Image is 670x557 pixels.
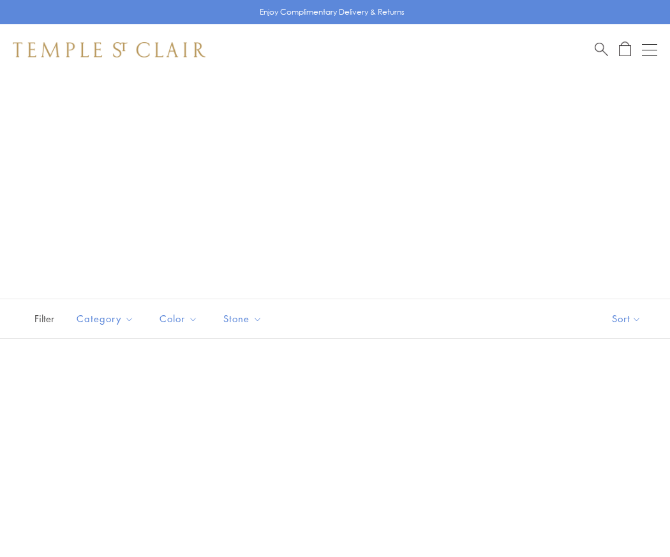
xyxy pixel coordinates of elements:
button: Category [67,304,144,333]
a: Search [595,41,608,57]
span: Stone [217,311,272,327]
button: Color [150,304,207,333]
button: Open navigation [642,42,657,57]
button: Stone [214,304,272,333]
span: Color [153,311,207,327]
a: Open Shopping Bag [619,41,631,57]
img: Temple St. Clair [13,42,205,57]
span: Category [70,311,144,327]
p: Enjoy Complimentary Delivery & Returns [260,6,405,19]
button: Show sort by [583,299,670,338]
